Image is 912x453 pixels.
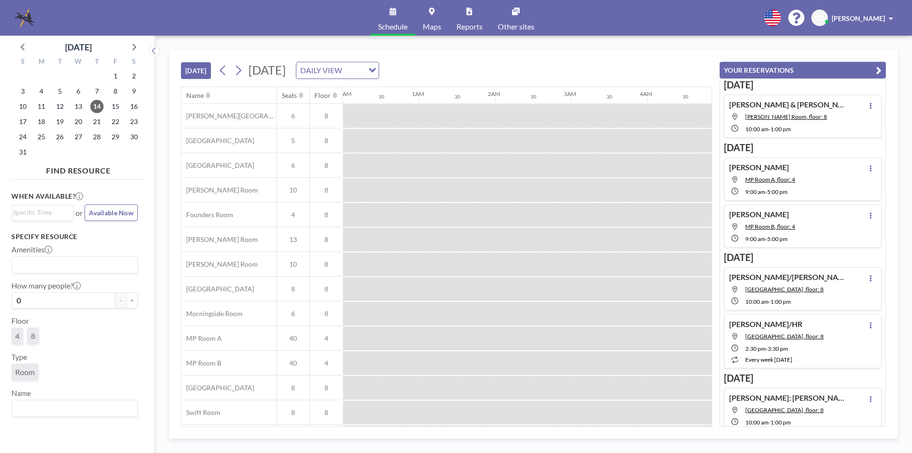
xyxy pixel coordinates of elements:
[277,384,309,392] span: 8
[683,94,688,100] div: 30
[53,100,66,113] span: Tuesday, August 12, 2025
[745,406,824,414] span: Buckhead Room, floor: 8
[310,408,343,417] span: 8
[14,56,32,68] div: S
[766,345,768,352] span: -
[65,40,92,54] div: [DATE]
[765,188,767,195] span: -
[282,91,297,100] div: Seats
[126,292,138,308] button: +
[35,100,48,113] span: Monday, August 11, 2025
[724,142,882,154] h3: [DATE]
[90,115,104,128] span: Thursday, August 21, 2025
[85,204,138,221] button: Available Now
[90,130,104,144] span: Thursday, August 28, 2025
[310,235,343,244] span: 8
[106,56,124,68] div: F
[16,85,29,98] span: Sunday, August 3, 2025
[51,56,69,68] div: T
[729,210,789,219] h4: [PERSON_NAME]
[767,235,788,242] span: 5:00 PM
[181,334,222,343] span: MP Room A
[456,23,483,30] span: Reports
[815,14,824,22] span: CD
[310,359,343,367] span: 4
[769,298,770,305] span: -
[310,186,343,194] span: 8
[277,408,309,417] span: 8
[310,309,343,318] span: 8
[16,115,29,128] span: Sunday, August 17, 2025
[310,136,343,145] span: 8
[298,64,344,77] span: DAILY VIEW
[15,9,34,28] img: organization-logo
[729,100,848,109] h4: [PERSON_NAME] & [PERSON_NAME]: [PERSON_NAME] & [PERSON_NAME]
[90,100,104,113] span: Thursday, August 14, 2025
[745,356,792,363] span: every week [DATE]
[745,176,795,183] span: MP Room A, floor: 4
[13,259,132,271] input: Search for option
[12,205,73,220] div: Search for option
[53,130,66,144] span: Tuesday, August 26, 2025
[640,90,652,97] div: 4AM
[16,145,29,159] span: Sunday, August 31, 2025
[724,372,882,384] h3: [DATE]
[277,136,309,145] span: 5
[35,115,48,128] span: Monday, August 18, 2025
[181,309,243,318] span: Morningside Room
[12,400,137,416] div: Search for option
[277,260,309,269] span: 10
[745,188,765,195] span: 9:00 AM
[12,257,137,273] div: Search for option
[745,223,795,230] span: MP Room B, floor: 4
[181,161,254,170] span: [GEOGRAPHIC_DATA]
[455,94,460,100] div: 30
[310,260,343,269] span: 8
[127,100,141,113] span: Saturday, August 16, 2025
[72,115,85,128] span: Wednesday, August 20, 2025
[729,393,848,403] h4: [PERSON_NAME]: [PERSON_NAME] & [PERSON_NAME]
[16,130,29,144] span: Sunday, August 24, 2025
[729,163,789,172] h4: [PERSON_NAME]
[770,298,791,305] span: 1:00 PM
[498,23,534,30] span: Other sites
[72,100,85,113] span: Wednesday, August 13, 2025
[186,91,204,100] div: Name
[127,130,141,144] span: Saturday, August 30, 2025
[832,14,885,22] span: [PERSON_NAME]
[768,345,788,352] span: 3:30 PM
[11,388,31,398] label: Name
[745,286,824,293] span: Buckhead Room, floor: 8
[16,100,29,113] span: Sunday, August 10, 2025
[11,162,145,175] h4: FIND RESOURCE
[488,90,500,97] div: 2AM
[607,94,612,100] div: 30
[745,298,769,305] span: 10:00 AM
[181,62,211,79] button: [DATE]
[277,285,309,293] span: 8
[127,115,141,128] span: Saturday, August 23, 2025
[277,334,309,343] span: 40
[345,64,363,77] input: Search for option
[181,384,254,392] span: [GEOGRAPHIC_DATA]
[87,56,106,68] div: T
[127,85,141,98] span: Saturday, August 9, 2025
[72,130,85,144] span: Wednesday, August 27, 2025
[11,281,81,290] label: How many people?
[11,232,138,241] h3: Specify resource
[745,419,769,426] span: 10:00 AM
[181,186,258,194] span: [PERSON_NAME] Room
[15,331,19,341] span: 4
[53,115,66,128] span: Tuesday, August 19, 2025
[109,130,122,144] span: Friday, August 29, 2025
[277,161,309,170] span: 6
[72,85,85,98] span: Wednesday, August 6, 2025
[277,186,309,194] span: 10
[181,260,258,269] span: [PERSON_NAME] Room
[745,125,769,133] span: 10:00 AM
[770,125,791,133] span: 1:00 PM
[720,62,886,78] button: YOUR RESERVATIONS
[314,91,331,100] div: Floor
[181,408,220,417] span: Swift Room
[31,331,35,341] span: 8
